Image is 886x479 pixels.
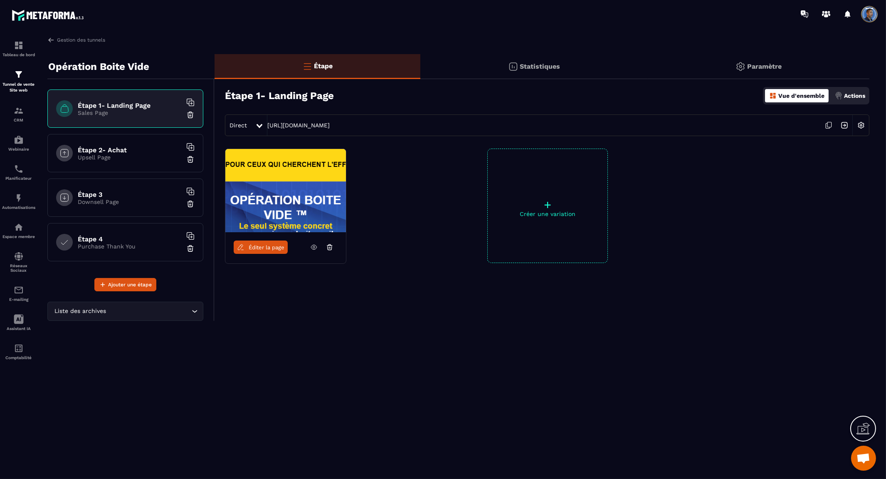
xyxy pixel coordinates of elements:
[488,211,607,217] p: Créer une variation
[186,111,195,119] img: trash
[2,129,35,158] a: automationsautomationsWebinaire
[520,62,560,70] p: Statistiques
[47,36,55,44] img: arrow
[2,263,35,273] p: Réseaux Sociaux
[851,446,876,471] div: Ouvrir le chat
[78,146,182,154] h6: Étape 2- Achat
[186,155,195,164] img: trash
[2,34,35,63] a: formationformationTableau de bord
[2,234,35,239] p: Espace membre
[78,243,182,250] p: Purchase Thank You
[78,235,182,243] h6: Étape 4
[844,92,865,99] p: Actions
[78,102,182,109] h6: Étape 1- Landing Page
[735,62,745,72] img: setting-gr.5f69749f.svg
[2,147,35,151] p: Webinaire
[186,200,195,208] img: trash
[488,199,607,211] p: +
[47,302,203,321] div: Search for option
[2,205,35,210] p: Automatisations
[14,164,24,174] img: scheduler
[2,355,35,360] p: Comptabilité
[2,337,35,366] a: accountantaccountantComptabilité
[249,244,284,251] span: Éditer la page
[14,69,24,79] img: formation
[78,154,182,161] p: Upsell Page
[837,117,852,133] img: arrow-next.bcc2205e.svg
[225,90,334,102] h3: Étape 1- Landing Page
[14,106,24,116] img: formation
[769,92,777,99] img: dashboard-orange.40269519.svg
[508,62,518,72] img: stats.20deebd0.svg
[314,62,333,70] p: Étape
[78,109,182,116] p: Sales Page
[48,58,149,75] p: Opération Boite Vide
[302,61,312,71] img: bars-o.4a397970.svg
[12,7,86,23] img: logo
[78,199,182,205] p: Downsell Page
[2,187,35,216] a: automationsautomationsAutomatisations
[267,122,330,129] a: [URL][DOMAIN_NAME]
[225,149,346,232] img: image
[94,278,156,291] button: Ajouter une étape
[14,135,24,145] img: automations
[2,279,35,308] a: emailemailE-mailing
[53,307,108,316] span: Liste des archives
[2,308,35,337] a: Assistant IA
[2,216,35,245] a: automationsautomationsEspace membre
[14,343,24,353] img: accountant
[234,241,288,254] a: Éditer la page
[748,62,782,70] p: Paramètre
[2,326,35,331] p: Assistant IA
[14,40,24,50] img: formation
[2,52,35,57] p: Tableau de bord
[853,117,869,133] img: setting-w.858f3a88.svg
[230,122,247,129] span: Direct
[186,244,195,253] img: trash
[14,193,24,203] img: automations
[2,99,35,129] a: formationformationCRM
[2,176,35,181] p: Planificateur
[2,158,35,187] a: schedulerschedulerPlanificateur
[108,280,152,289] span: Ajouter une étape
[14,222,24,232] img: automations
[2,118,35,122] p: CRM
[835,92,842,99] img: actions.d6e523a2.png
[78,191,182,199] h6: Étape 3
[2,245,35,279] a: social-networksocial-networkRéseaux Sociaux
[2,63,35,99] a: formationformationTunnel de vente Site web
[2,82,35,93] p: Tunnel de vente Site web
[47,36,105,44] a: Gestion des tunnels
[778,92,824,99] p: Vue d'ensemble
[14,285,24,295] img: email
[108,307,190,316] input: Search for option
[2,297,35,302] p: E-mailing
[14,251,24,261] img: social-network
